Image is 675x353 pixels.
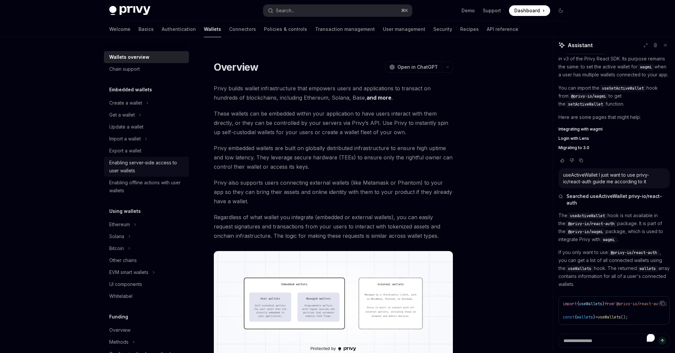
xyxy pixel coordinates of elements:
[577,301,579,307] span: {
[109,99,142,107] div: Create a wallet
[558,127,603,132] span: Integrating with wagmi
[558,145,670,150] a: Migrating to 3.0
[611,250,657,255] span: @privy-io/react-auth
[593,314,595,320] span: }
[104,230,189,242] button: Solana
[577,157,585,164] button: Copy chat response
[263,5,412,17] button: Search...⌘K
[367,94,391,101] a: and more
[602,86,644,91] span: useSetActiveWallet
[568,157,576,164] button: Vote that response was not good
[109,86,152,94] h5: Embedded wallets
[397,64,438,70] span: Open in ChatGPT
[568,48,603,54] span: setActiveWallet
[109,338,128,346] div: Methods
[229,21,256,37] a: Connectors
[276,7,295,15] div: Search...
[568,266,591,271] span: useWallets
[558,136,670,141] a: Login with Lens
[315,21,375,37] a: Transaction management
[109,268,148,276] div: EVM smart wallets
[264,21,307,37] a: Policies & controls
[214,143,453,171] span: Privy embedded wallets are built on globally distributed infrastructure to ensure high uptime and...
[571,94,606,99] span: @privy-io/wagmi
[558,334,670,348] textarea: To enrich screen reader interactions, please activate Accessibility in Grammarly extension settings
[104,278,189,290] a: UI components
[558,157,566,164] button: Vote that response was good
[577,314,593,320] span: wallets
[605,301,614,307] span: from
[104,121,189,133] a: Update a wallet
[109,326,130,334] div: Overview
[595,314,598,320] span: =
[104,266,189,278] button: EVM smart wallets
[109,53,149,61] div: Wallets overview
[109,232,124,240] div: Solana
[460,21,479,37] a: Recipes
[558,193,670,206] button: Searched useActiveWallet privy-io/react-auth
[568,41,593,49] span: Assistant
[109,256,137,264] div: Other chains
[483,7,501,14] a: Support
[563,172,665,185] div: useActiveWallet I just want to use privy-io/react-auth guide me according to it
[214,61,259,73] h1: Overview
[104,63,189,75] a: Chain support
[109,221,130,228] div: Ethereum
[558,248,670,288] p: If you only want to use , you can get a list of all connected wallets using the hook. The returne...
[104,133,189,145] button: Import a wallet
[104,324,189,336] a: Overview
[109,21,130,37] a: Welcome
[109,123,143,131] div: Update a wallet
[104,109,189,121] button: Get a wallet
[568,221,615,226] span: @privy-io/react-auth
[509,5,550,16] a: Dashboard
[109,207,141,215] h5: Using wallets
[555,5,566,16] button: Toggle dark mode
[104,177,189,197] a: Enabling offline actions with user wallets
[568,102,603,107] span: setActiveWallet
[579,301,602,307] span: useWallets
[514,7,540,14] span: Dashboard
[109,135,141,143] div: Import a wallet
[214,109,453,137] span: These wallets can be embedded within your application to have users interact with them directly, ...
[568,229,603,234] span: @privy-io/wagmi
[640,64,652,70] span: wagmi
[574,314,577,320] span: {
[109,65,140,73] div: Chain support
[558,127,670,132] a: Integrating with wagmi
[104,242,189,254] button: Bitcoin
[462,7,475,14] a: Demo
[109,111,135,119] div: Get a wallet
[214,213,453,240] span: Regardless of what wallet you integrate (embedded or external wallets), you can easily request si...
[602,301,605,307] span: }
[385,61,442,73] button: Open in ChatGPT
[162,21,196,37] a: Authentication
[214,178,453,206] span: Privy also supports users connecting external wallets (like Metamask or Phantom) to your app so t...
[558,136,589,141] span: Login with Lens
[109,6,150,15] img: dark logo
[558,145,589,150] span: Migrating to 3.0
[614,301,665,307] span: '@privy-io/react-auth'
[109,292,132,300] div: Whitelabel
[109,280,142,288] div: UI components
[138,21,154,37] a: Basics
[558,39,670,79] p: Based on the "Integrating with wagmi" page, the function is indeed available in v3 of the Privy R...
[558,212,670,243] p: The hook is not available in the package. It is part of the package, which is used to integrate P...
[109,313,128,321] h5: Funding
[658,337,666,345] button: Send message
[214,84,453,102] span: Privy builds wallet infrastructure that empowers users and applications to transact on hundreds o...
[401,8,408,13] span: ⌘ K
[104,336,189,348] button: Methods
[658,299,667,308] button: Copy the contents from the code block
[104,51,189,63] a: Wallets overview
[433,21,452,37] a: Security
[204,21,221,37] a: Wallets
[487,21,518,37] a: API reference
[104,290,189,302] a: Whitelabel
[598,314,621,320] span: useWallets
[104,97,189,109] button: Create a wallet
[109,159,185,175] div: Enabling server-side access to user wallets
[558,332,670,348] p: This is detailed on the "Get user connected wallets" page.
[109,147,141,155] div: Export a wallet
[563,314,574,320] span: const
